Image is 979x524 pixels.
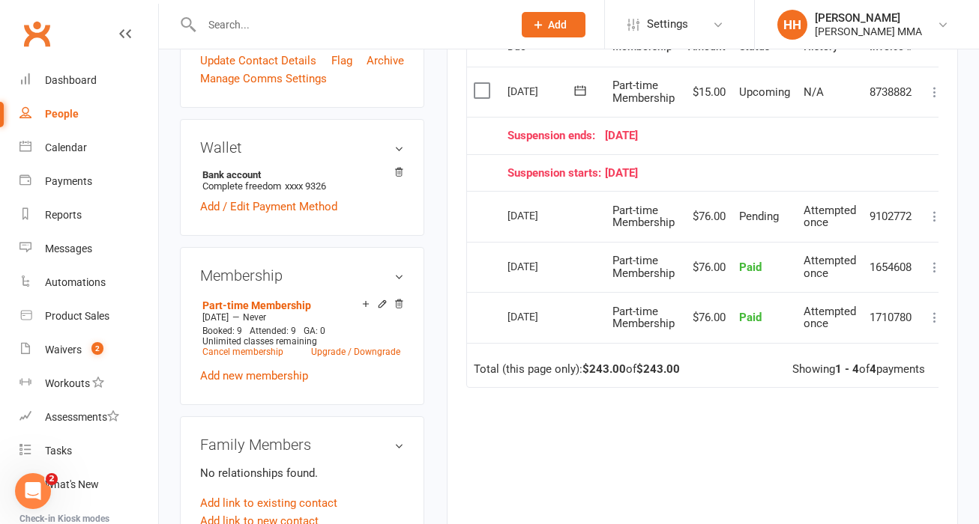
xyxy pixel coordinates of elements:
[19,266,158,299] a: Automations
[19,198,158,232] a: Reports
[202,299,311,311] a: Part-time Membership
[19,165,158,198] a: Payments
[45,276,106,288] div: Automations
[815,11,922,25] div: [PERSON_NAME]
[863,242,919,293] td: 1654608
[804,254,856,280] span: Attempted once
[647,7,688,41] span: Settings
[200,70,327,88] a: Manage Comms Settings
[45,175,92,187] div: Payments
[304,326,325,336] span: GA: 0
[815,25,922,38] div: [PERSON_NAME] MMA
[612,79,675,105] span: Part-time Membership
[202,336,317,347] span: Unlimited classes remaining
[200,52,316,70] a: Update Contact Details
[739,261,762,274] span: Paid
[200,436,404,453] h3: Family Members
[197,14,502,35] input: Search...
[19,97,158,131] a: People
[200,464,404,482] p: No relationships found.
[45,243,92,255] div: Messages
[19,400,158,434] a: Assessments
[200,267,404,284] h3: Membership
[45,411,119,423] div: Assessments
[739,85,790,99] span: Upcoming
[804,85,824,99] span: N/A
[863,191,919,242] td: 9102772
[367,52,404,70] a: Archive
[250,326,296,336] span: Attended: 9
[45,445,72,457] div: Tasks
[46,473,58,485] span: 2
[45,344,82,356] div: Waivers
[202,326,242,336] span: Booked: 9
[507,305,576,328] div: [DATE]
[863,67,919,118] td: 8738882
[739,311,762,324] span: Paid
[19,299,158,333] a: Product Sales
[45,141,87,153] div: Calendar
[45,377,90,389] div: Workouts
[870,362,876,376] strong: 4
[863,292,919,343] td: 1710780
[45,108,79,120] div: People
[200,369,308,383] a: Add new membership
[681,67,732,118] td: $15.00
[15,473,51,509] iframe: Intercom live chat
[331,52,352,70] a: Flag
[45,478,99,490] div: What's New
[739,210,779,223] span: Pending
[19,367,158,400] a: Workouts
[612,254,675,280] span: Part-time Membership
[612,204,675,230] span: Part-time Membership
[200,198,337,216] a: Add / Edit Payment Method
[45,310,109,322] div: Product Sales
[18,15,55,52] a: Clubworx
[612,305,675,331] span: Part-time Membership
[681,242,732,293] td: $76.00
[636,362,680,376] strong: $243.00
[681,191,732,242] td: $76.00
[777,10,807,40] div: HH
[19,64,158,97] a: Dashboard
[199,311,404,323] div: —
[804,305,856,331] span: Attempted once
[681,292,732,343] td: $76.00
[507,79,576,103] div: [DATE]
[45,74,97,86] div: Dashboard
[548,19,567,31] span: Add
[19,434,158,468] a: Tasks
[507,204,576,227] div: [DATE]
[200,494,337,512] a: Add link to existing contact
[243,312,266,323] span: Never
[507,167,912,180] div: [DATE]
[202,312,229,323] span: [DATE]
[202,169,397,180] strong: Bank account
[474,363,680,376] div: Total (this page only): of
[507,255,576,278] div: [DATE]
[285,180,326,192] span: xxxx 9326
[200,167,404,194] li: Complete freedom
[19,232,158,266] a: Messages
[19,333,158,367] a: Waivers 2
[804,204,856,230] span: Attempted once
[507,130,605,142] span: Suspension ends:
[19,131,158,165] a: Calendar
[507,167,605,180] span: Suspension starts:
[311,347,400,357] a: Upgrade / Downgrade
[19,468,158,502] a: What's New
[792,363,925,376] div: Showing of payments
[91,342,103,355] span: 2
[507,130,912,142] div: [DATE]
[522,12,585,37] button: Add
[202,347,283,357] a: Cancel membership
[200,139,404,156] h3: Wallet
[45,209,82,221] div: Reports
[835,362,859,376] strong: 1 - 4
[582,362,626,376] strong: $243.00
